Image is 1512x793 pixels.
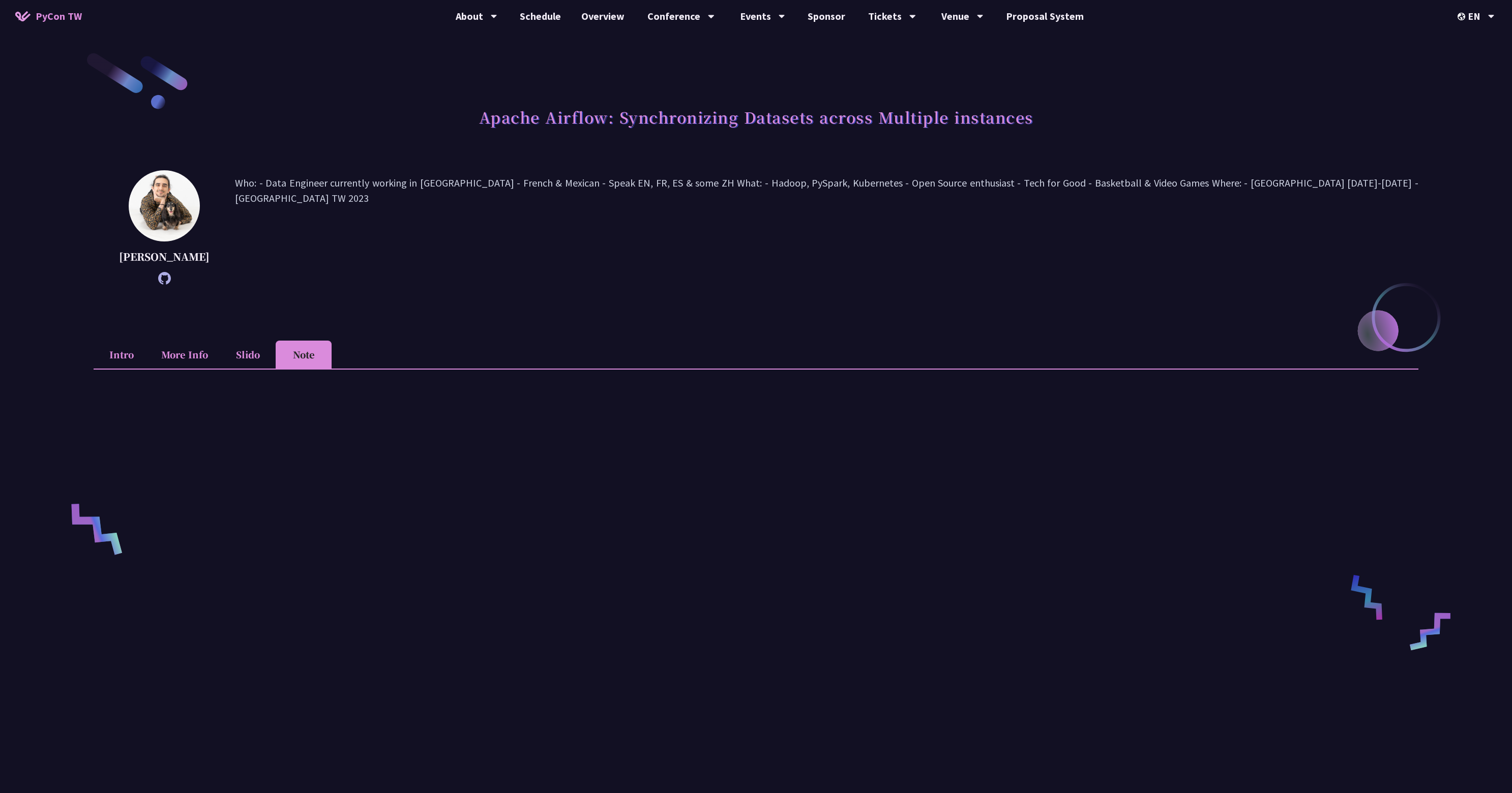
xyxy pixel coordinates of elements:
img: Locale Icon [1458,13,1468,20]
a: PyCon TW [5,4,92,29]
p: Who: - Data Engineer currently working in [GEOGRAPHIC_DATA] - French & Mexican - Speak EN, FR, ES... [235,175,1418,280]
li: More Info [150,341,220,369]
li: Note [276,341,332,369]
li: Slido [220,341,276,369]
p: [PERSON_NAME] [119,249,210,264]
img: Home icon of PyCon TW 2025 [15,11,31,21]
li: Intro [94,341,150,369]
span: PyCon TW [36,9,82,24]
h1: Apache Airflow: Synchronizing Datasets across Multiple instances [479,102,1033,132]
img: Sebastien Crocquevieille [129,170,200,241]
